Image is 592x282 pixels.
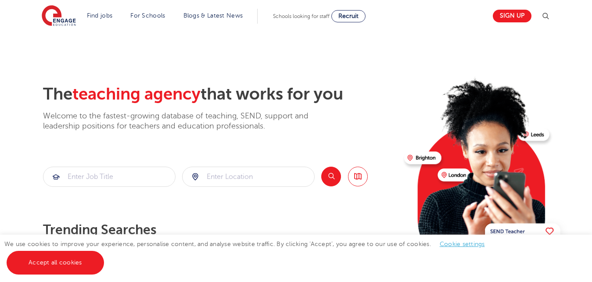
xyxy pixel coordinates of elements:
a: Sign up [493,10,531,22]
a: Blogs & Latest News [183,12,243,19]
span: teaching agency [72,85,201,104]
a: Cookie settings [440,241,485,247]
h2: The that works for you [43,84,397,104]
div: Submit [182,167,315,187]
div: Submit [43,167,176,187]
button: Search [321,167,341,186]
a: Find jobs [87,12,113,19]
p: Welcome to the fastest-growing database of teaching, SEND, support and leadership positions for t... [43,111,333,132]
a: For Schools [130,12,165,19]
a: Recruit [331,10,366,22]
span: Recruit [338,13,359,19]
p: Trending searches [43,222,397,238]
a: Accept all cookies [7,251,104,275]
span: Schools looking for staff [273,13,330,19]
input: Submit [183,167,314,186]
img: Engage Education [42,5,76,27]
span: We use cookies to improve your experience, personalise content, and analyse website traffic. By c... [4,241,494,266]
input: Submit [43,167,175,186]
